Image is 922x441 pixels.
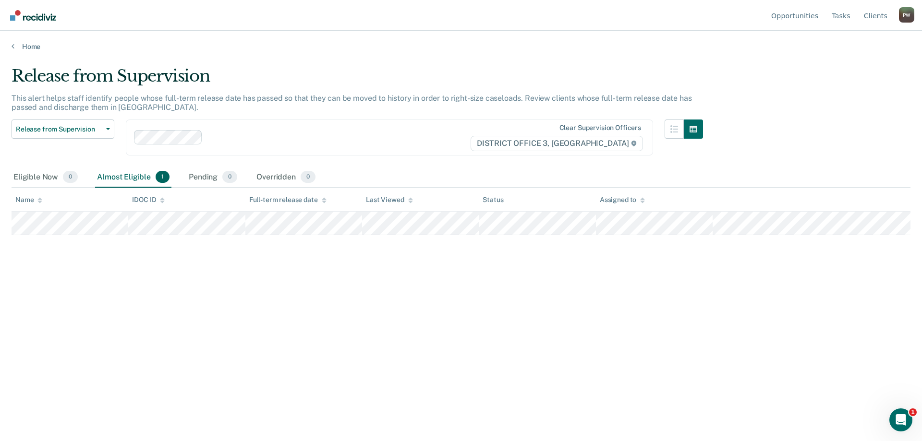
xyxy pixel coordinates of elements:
span: DISTRICT OFFICE 3, [GEOGRAPHIC_DATA] [471,136,643,151]
div: Eligible Now0 [12,167,80,188]
span: 0 [222,171,237,183]
div: IDOC ID [132,196,165,204]
span: 0 [63,171,78,183]
div: Status [483,196,503,204]
button: Release from Supervision [12,119,114,139]
span: 1 [156,171,170,183]
div: Assigned to [600,196,645,204]
div: Overridden0 [255,167,317,188]
span: 1 [909,408,917,416]
div: Release from Supervision [12,66,703,94]
div: P W [899,7,914,23]
div: Clear supervision officers [559,124,641,132]
button: Profile dropdown button [899,7,914,23]
div: Name [15,196,42,204]
p: This alert helps staff identify people whose full-term release date has passed so that they can b... [12,94,691,112]
div: Last Viewed [366,196,412,204]
span: Release from Supervision [16,125,102,133]
div: Almost Eligible1 [95,167,171,188]
div: Pending0 [187,167,239,188]
a: Home [12,42,910,51]
iframe: Intercom live chat [889,408,912,431]
span: 0 [301,171,315,183]
div: Full-term release date [249,196,327,204]
img: Recidiviz [10,10,56,21]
